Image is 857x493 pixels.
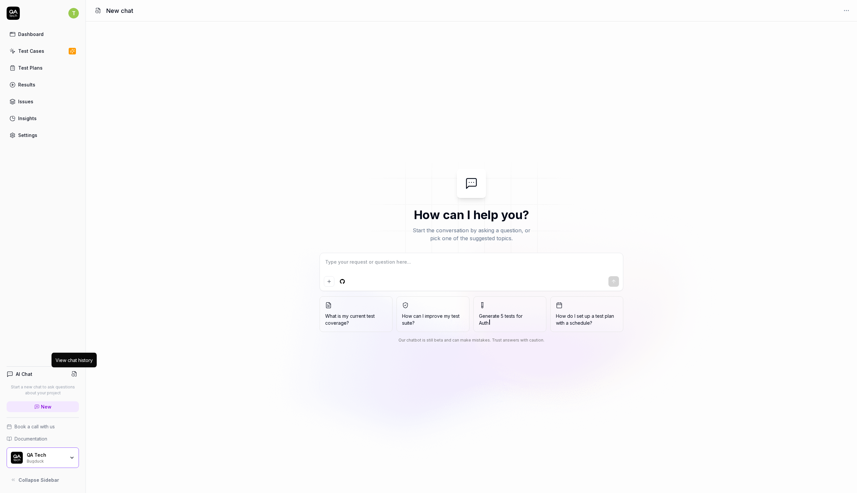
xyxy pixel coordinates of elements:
[473,296,546,332] button: Generate 5 tests forAuth
[68,7,79,20] button: T
[18,98,33,105] div: Issues
[7,401,79,412] a: New
[479,312,541,326] span: Generate 5 tests for
[7,95,79,108] a: Issues
[27,458,65,463] div: Bugduck
[320,296,393,332] button: What is my current test coverage?
[106,6,133,15] h1: New chat
[7,473,79,486] button: Collapse Sidebar
[18,81,35,88] div: Results
[7,129,79,142] a: Settings
[550,296,623,332] button: How do I set up a test plan with a schedule?
[15,435,47,442] span: Documentation
[7,447,79,468] button: QA Tech LogoQA TechBugduck
[402,312,464,326] span: How can I improve my test suite?
[41,403,51,410] span: New
[556,312,618,326] span: How do I set up a test plan with a schedule?
[320,337,623,343] div: Our chatbot is still beta and can make mistakes. Trust answers with caution.
[7,112,79,125] a: Insights
[18,132,37,139] div: Settings
[7,61,79,74] a: Test Plans
[396,296,469,332] button: How can I improve my test suite?
[16,371,32,378] h4: AI Chat
[479,320,489,326] span: Auth
[15,423,55,430] span: Book a call with us
[18,477,59,483] span: Collapse Sidebar
[11,452,23,464] img: QA Tech Logo
[325,312,387,326] span: What is my current test coverage?
[68,8,79,18] span: T
[27,452,65,458] div: QA Tech
[18,48,44,54] div: Test Cases
[55,357,93,364] div: View chat history
[18,31,44,38] div: Dashboard
[18,64,43,71] div: Test Plans
[7,45,79,57] a: Test Cases
[18,115,37,122] div: Insights
[7,435,79,442] a: Documentation
[324,276,334,287] button: Add attachment
[7,384,79,396] p: Start a new chat to ask questions about your project
[7,78,79,91] a: Results
[7,28,79,41] a: Dashboard
[7,423,79,430] a: Book a call with us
